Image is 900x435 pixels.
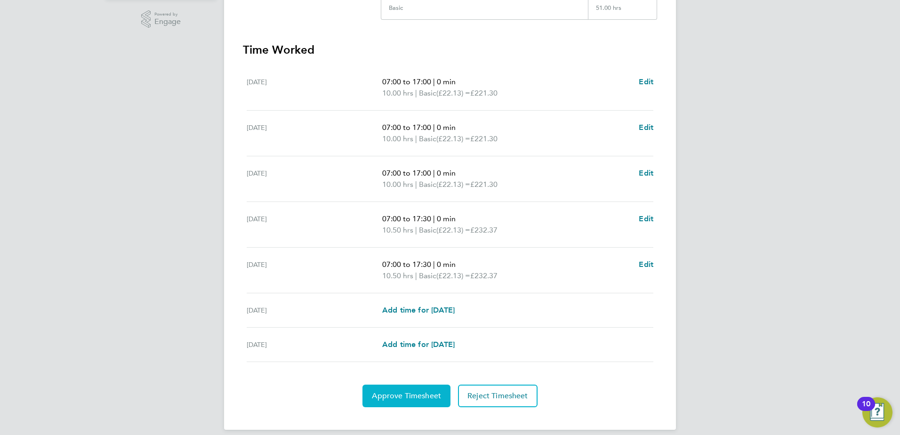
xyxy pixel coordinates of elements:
[382,134,413,143] span: 10.00 hrs
[247,339,382,350] div: [DATE]
[382,305,455,316] a: Add time for [DATE]
[419,225,436,236] span: Basic
[247,168,382,190] div: [DATE]
[639,77,653,86] span: Edit
[470,271,498,280] span: £232.37
[415,134,417,143] span: |
[470,89,498,97] span: £221.30
[639,122,653,133] a: Edit
[247,213,382,236] div: [DATE]
[433,214,435,223] span: |
[419,88,436,99] span: Basic
[415,180,417,189] span: |
[382,180,413,189] span: 10.00 hrs
[382,123,431,132] span: 07:00 to 17:00
[470,226,498,234] span: £232.37
[154,10,181,18] span: Powered by
[639,168,653,179] a: Edit
[433,123,435,132] span: |
[419,270,436,282] span: Basic
[243,42,657,57] h3: Time Worked
[415,271,417,280] span: |
[458,385,538,407] button: Reject Timesheet
[433,260,435,269] span: |
[639,214,653,223] span: Edit
[467,391,528,401] span: Reject Timesheet
[639,213,653,225] a: Edit
[247,122,382,145] div: [DATE]
[639,169,653,177] span: Edit
[437,169,456,177] span: 0 min
[437,123,456,132] span: 0 min
[639,260,653,269] span: Edit
[419,133,436,145] span: Basic
[247,259,382,282] div: [DATE]
[433,169,435,177] span: |
[588,4,657,19] div: 51.00 hrs
[415,226,417,234] span: |
[470,180,498,189] span: £221.30
[382,260,431,269] span: 07:00 to 17:30
[639,76,653,88] a: Edit
[382,226,413,234] span: 10.50 hrs
[437,214,456,223] span: 0 min
[419,179,436,190] span: Basic
[437,260,456,269] span: 0 min
[639,123,653,132] span: Edit
[389,4,403,12] div: Basic
[433,77,435,86] span: |
[247,76,382,99] div: [DATE]
[154,18,181,26] span: Engage
[372,391,441,401] span: Approve Timesheet
[362,385,450,407] button: Approve Timesheet
[382,77,431,86] span: 07:00 to 17:00
[382,214,431,223] span: 07:00 to 17:30
[862,404,870,416] div: 10
[382,340,455,349] span: Add time for [DATE]
[141,10,181,28] a: Powered byEngage
[382,89,413,97] span: 10.00 hrs
[436,134,470,143] span: (£22.13) =
[639,259,653,270] a: Edit
[436,89,470,97] span: (£22.13) =
[862,397,892,427] button: Open Resource Center, 10 new notifications
[470,134,498,143] span: £221.30
[436,226,470,234] span: (£22.13) =
[382,339,455,350] a: Add time for [DATE]
[437,77,456,86] span: 0 min
[382,169,431,177] span: 07:00 to 17:00
[382,271,413,280] span: 10.50 hrs
[415,89,417,97] span: |
[382,306,455,314] span: Add time for [DATE]
[247,305,382,316] div: [DATE]
[436,271,470,280] span: (£22.13) =
[436,180,470,189] span: (£22.13) =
